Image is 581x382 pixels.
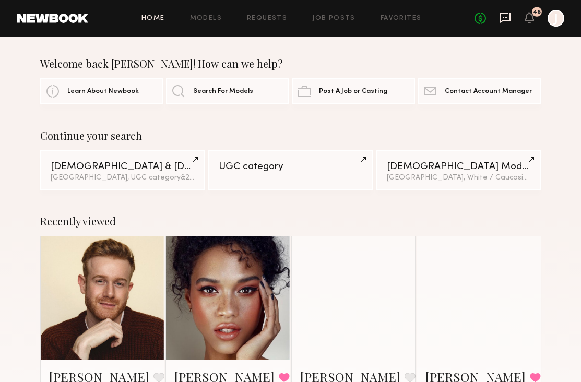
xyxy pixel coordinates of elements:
a: UGC category [208,150,373,190]
div: [GEOGRAPHIC_DATA], White / Caucasian [387,174,531,182]
a: Requests [247,15,287,22]
a: Job Posts [312,15,355,22]
div: [DEMOGRAPHIC_DATA] & [DEMOGRAPHIC_DATA] Models [51,162,195,172]
span: Contact Account Manager [445,88,532,95]
a: Models [190,15,222,22]
a: Favorites [381,15,422,22]
span: & 2 other filter s [181,174,231,181]
a: Learn About Newbook [40,78,163,104]
a: J [548,10,564,27]
a: Home [141,15,165,22]
span: Search For Models [193,88,253,95]
a: Contact Account Manager [418,78,541,104]
span: Post A Job or Casting [319,88,387,95]
a: [DEMOGRAPHIC_DATA] Models[GEOGRAPHIC_DATA], White / Caucasian [376,150,541,190]
div: Welcome back [PERSON_NAME]! How can we help? [40,57,541,70]
a: [DEMOGRAPHIC_DATA] & [DEMOGRAPHIC_DATA] Models[GEOGRAPHIC_DATA], UGC category&2other filters [40,150,205,190]
span: Learn About Newbook [67,88,139,95]
div: [DEMOGRAPHIC_DATA] Models [387,162,531,172]
div: UGC category [219,162,363,172]
div: Recently viewed [40,215,541,228]
div: 48 [533,9,541,15]
div: Continue your search [40,129,541,142]
a: Post A Job or Casting [292,78,415,104]
a: Search For Models [166,78,289,104]
div: [GEOGRAPHIC_DATA], UGC category [51,174,195,182]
